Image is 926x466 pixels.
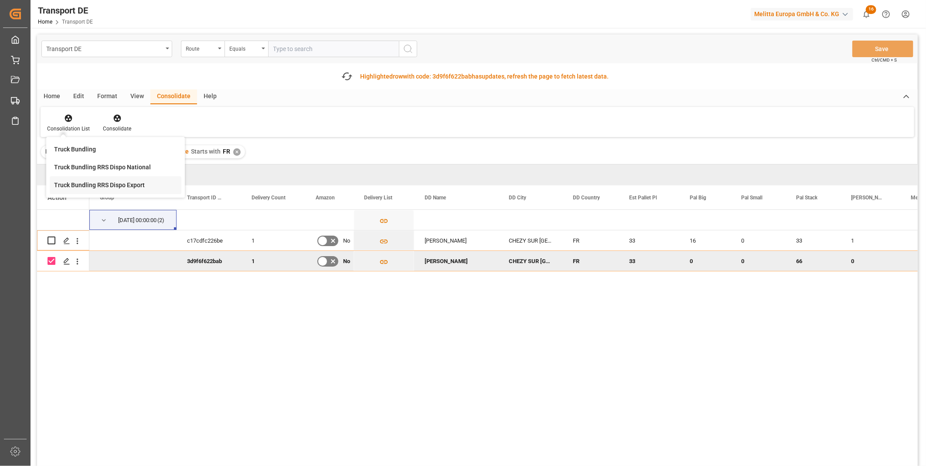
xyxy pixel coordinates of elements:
[629,195,657,201] span: Est Pallet Pl
[54,181,145,190] div: Truck Bundling RRS Dispo Export
[241,230,305,250] div: 1
[343,251,350,271] span: No
[751,6,857,22] button: Melitta Europa GmbH & Co. KG
[223,148,230,155] span: FR
[364,195,392,201] span: Delivery List
[679,230,731,250] div: 16
[47,125,90,133] div: Consolidation List
[786,230,841,250] div: 33
[432,73,472,80] span: 3d9f6f622bab
[509,195,526,201] span: DD City
[225,41,268,57] button: open menu
[67,89,91,104] div: Edit
[841,251,900,271] div: 0
[241,251,305,271] div: 1
[857,4,876,24] button: show 16 new notifications
[573,195,600,201] span: DD Country
[866,5,876,14] span: 16
[177,230,241,250] div: c17cdfc226be
[731,230,786,250] div: 0
[37,230,89,251] div: Press SPACE to select this row.
[177,251,241,271] div: 3d9f6f622bab
[316,195,335,201] span: Amazon
[181,41,225,57] button: open menu
[796,195,817,201] span: Pal Stack
[38,4,93,17] div: Transport DE
[876,4,896,24] button: Help Center
[679,251,731,271] div: 0
[498,251,562,271] div: CHEZY SUR [GEOGRAPHIC_DATA]
[268,41,399,57] input: Type to search
[360,72,609,81] div: Highlighted with code: updates, refresh the page to fetch latest data.
[751,8,853,21] div: Melitta Europa GmbH & Co. KG
[54,145,96,154] div: Truck Bundling
[741,195,763,201] span: Pal Small
[841,230,900,250] div: 1
[103,125,131,133] div: Consolidate
[38,19,52,25] a: Home
[399,41,417,57] button: search button
[91,89,124,104] div: Format
[186,43,215,53] div: Route
[852,41,913,57] button: Save
[414,251,498,271] div: [PERSON_NAME]
[197,89,223,104] div: Help
[690,195,706,201] span: Pal Big
[157,210,164,230] span: (2)
[731,251,786,271] div: 0
[414,230,498,250] div: [PERSON_NAME]
[150,89,197,104] div: Consolidate
[619,251,679,271] div: 33
[343,231,350,251] span: No
[872,57,897,63] span: Ctrl/CMD + S
[498,230,562,250] div: CHEZY SUR [GEOGRAPHIC_DATA]
[37,210,89,230] div: Press SPACE to select this row.
[252,195,286,201] span: Delivery Count
[393,73,403,80] span: row
[619,230,679,250] div: 33
[118,210,157,230] div: [DATE] 00:00:00
[124,89,150,104] div: View
[46,43,163,54] div: Transport DE
[786,251,841,271] div: 66
[851,195,882,201] span: [PERSON_NAME]
[191,148,221,155] span: Starts with
[233,148,241,156] div: ✕
[562,251,619,271] div: FR
[187,195,223,201] span: Transport ID Logward
[41,41,172,57] button: open menu
[472,73,482,80] span: has
[37,251,89,271] div: Press SPACE to deselect this row.
[425,195,446,201] span: DD Name
[45,148,63,155] span: Filter :
[562,230,619,250] div: FR
[37,89,67,104] div: Home
[229,43,259,53] div: Equals
[54,163,151,172] div: Truck Bundling RRS Dispo National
